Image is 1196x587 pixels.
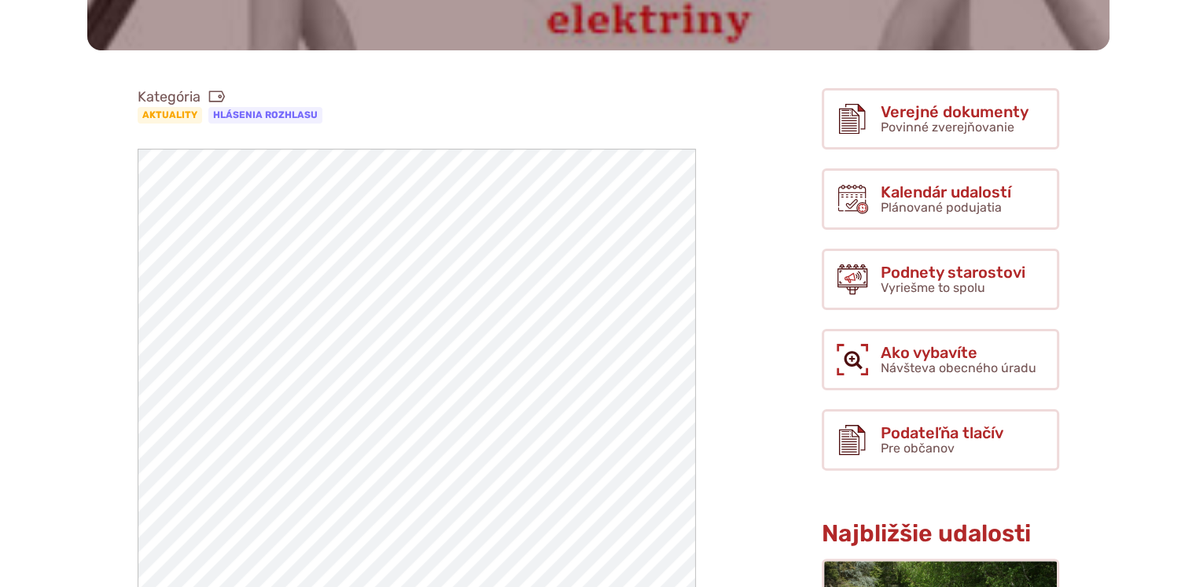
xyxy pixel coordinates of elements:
span: Kalendár udalostí [881,183,1011,201]
span: Verejné dokumenty [881,103,1029,120]
a: Ako vybavíte Návšteva obecného úradu [822,329,1059,390]
span: Pre občanov [881,441,955,456]
a: Hlásenia rozhlasu [208,107,322,123]
span: Podateľňa tlačív [881,424,1003,441]
a: Kalendár udalostí Plánované podujatia [822,168,1059,230]
a: Podnety starostovi Vyriešme to spolu [822,249,1059,310]
span: Ako vybavíte [881,344,1036,361]
a: Verejné dokumenty Povinné zverejňovanie [822,88,1059,150]
h3: Najbližšie udalosti [822,521,1059,547]
a: Podateľňa tlačív Pre občanov [822,409,1059,471]
a: Aktuality [138,107,202,123]
span: Podnety starostovi [881,264,1025,281]
span: Vyriešme to spolu [881,280,985,295]
span: Kategória [138,88,329,106]
span: Povinné zverejňovanie [881,120,1014,135]
span: Plánované podujatia [881,200,1002,215]
span: Návšteva obecného úradu [881,360,1036,375]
